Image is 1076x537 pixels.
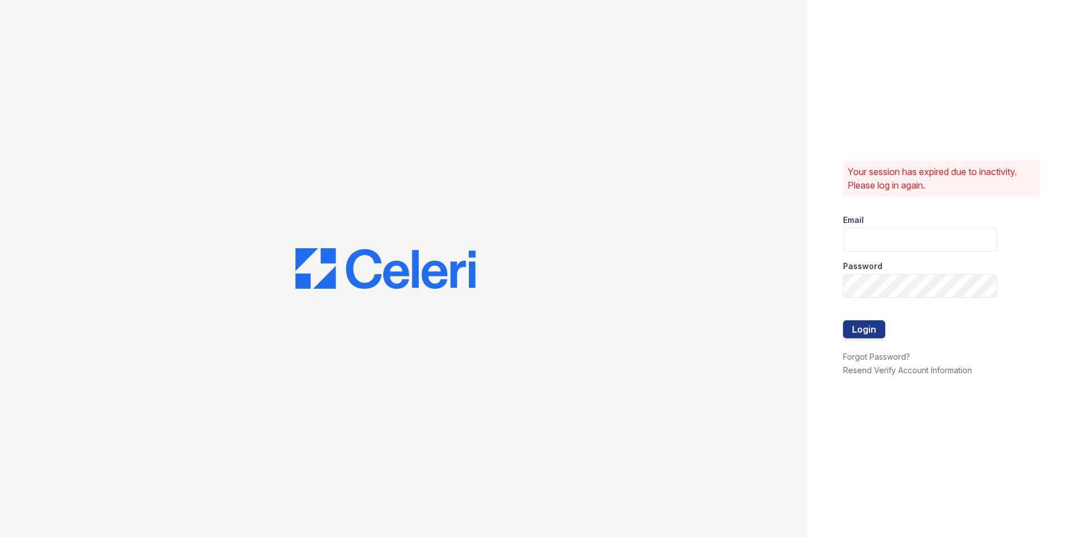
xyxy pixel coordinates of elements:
[843,365,972,375] a: Resend Verify Account Information
[848,165,1035,192] p: Your session has expired due to inactivity. Please log in again.
[843,320,885,338] button: Login
[295,248,476,289] img: CE_Logo_Blue-a8612792a0a2168367f1c8372b55b34899dd931a85d93a1a3d3e32e68fde9ad4.png
[843,261,882,272] label: Password
[843,352,910,361] a: Forgot Password?
[843,214,864,226] label: Email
